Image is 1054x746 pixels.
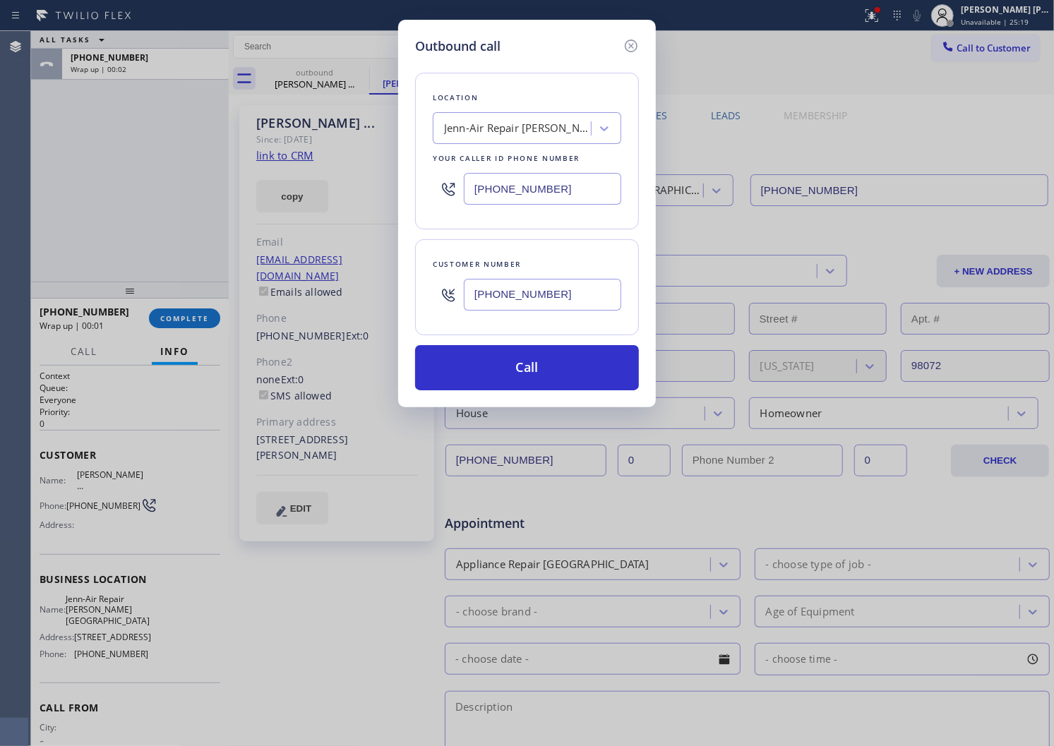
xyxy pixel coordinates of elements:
[464,279,621,311] input: (123) 456-7890
[433,257,621,272] div: Customer number
[464,173,621,205] input: (123) 456-7890
[415,345,639,390] button: Call
[444,121,592,137] div: Jenn-Air Repair [PERSON_NAME][GEOGRAPHIC_DATA]
[433,151,621,166] div: Your caller id phone number
[433,90,621,105] div: Location
[415,37,501,56] h5: Outbound call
